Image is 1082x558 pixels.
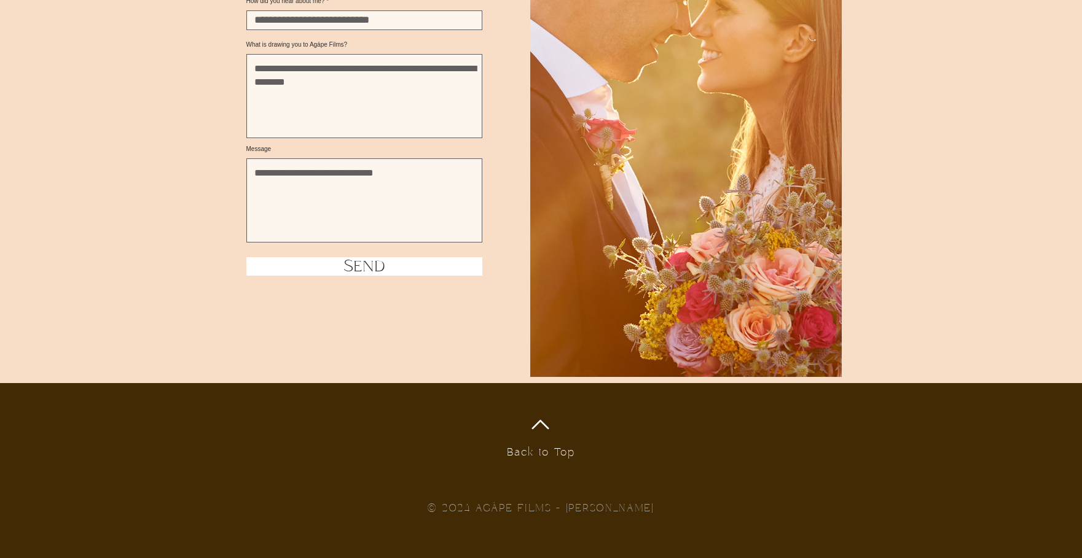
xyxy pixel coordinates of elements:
[427,502,654,515] span: © 2024 AGÁPE FILMS - [PERSON_NAME]
[343,255,385,278] span: Send
[246,42,482,48] label: What is drawing you to Agápe Films?
[246,146,482,152] label: Message
[246,257,482,276] button: Send
[507,446,575,459] a: Back to Top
